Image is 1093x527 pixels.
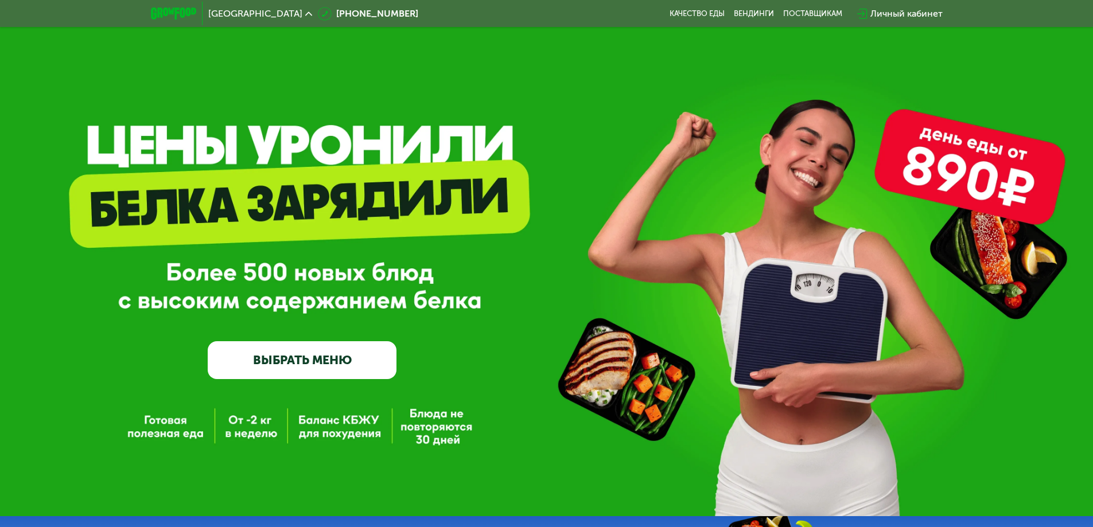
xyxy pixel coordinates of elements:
a: [PHONE_NUMBER] [318,7,418,21]
div: поставщикам [783,9,842,18]
a: ВЫБРАТЬ МЕНЮ [208,341,396,379]
div: Личный кабинет [870,7,943,21]
a: Качество еды [670,9,725,18]
a: Вендинги [734,9,774,18]
span: [GEOGRAPHIC_DATA] [208,9,302,18]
